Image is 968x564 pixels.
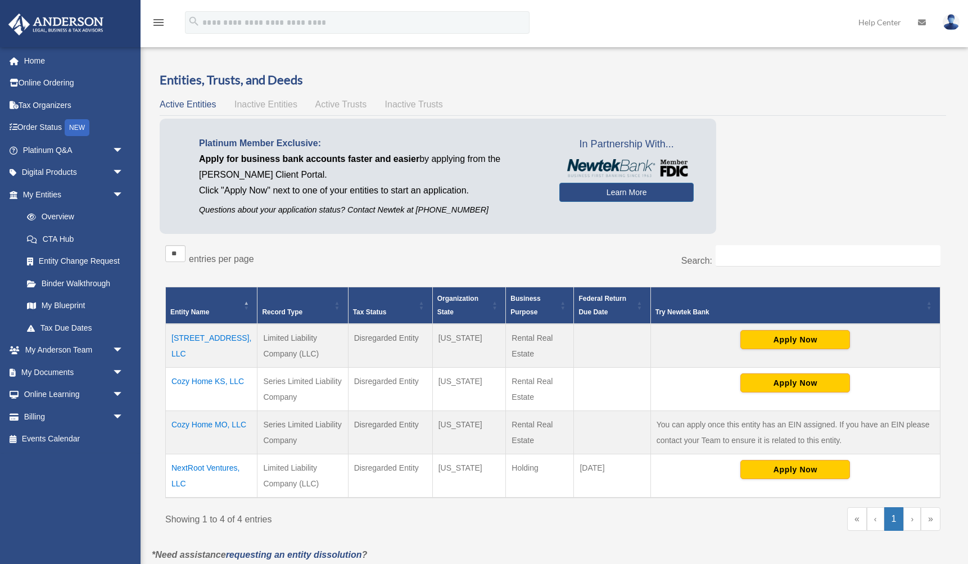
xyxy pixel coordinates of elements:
[16,317,135,339] a: Tax Due Dates
[112,361,135,384] span: arrow_drop_down
[160,100,216,109] span: Active Entities
[166,287,257,324] th: Entity Name: Activate to invert sorting
[650,410,940,454] td: You can apply once this entity has an EIN assigned. If you have an EIN please contact your Team t...
[559,136,694,154] span: In Partnership With...
[199,203,542,217] p: Questions about your application status? Contact Newtek at [PHONE_NUMBER]
[166,367,257,410] td: Cozy Home KS, LLC
[506,287,574,324] th: Business Purpose: Activate to sort
[16,295,135,317] a: My Blueprint
[565,159,688,177] img: NewtekBankLogoSM.png
[348,410,432,454] td: Disregarded Entity
[199,154,419,164] span: Apply for business bank accounts faster and easier
[199,183,542,198] p: Click "Apply Now" next to one of your entities to start an application.
[160,71,946,89] h3: Entities, Trusts, and Deeds
[234,100,297,109] span: Inactive Entities
[152,16,165,29] i: menu
[257,454,348,498] td: Limited Liability Company (LLC)
[8,405,141,428] a: Billingarrow_drop_down
[166,324,257,368] td: [STREET_ADDRESS], LLC
[574,287,650,324] th: Federal Return Due Date: Activate to sort
[353,308,387,316] span: Tax Status
[506,454,574,498] td: Holding
[432,454,506,498] td: [US_STATE]
[8,139,141,161] a: Platinum Q&Aarrow_drop_down
[166,410,257,454] td: Cozy Home MO, LLC
[8,116,141,139] a: Order StatusNEW
[257,367,348,410] td: Series Limited Liability Company
[847,507,867,531] a: First
[903,507,921,531] a: Next
[348,324,432,368] td: Disregarded Entity
[921,507,940,531] a: Last
[112,405,135,428] span: arrow_drop_down
[740,373,850,392] button: Apply Now
[8,361,141,383] a: My Documentsarrow_drop_down
[112,183,135,206] span: arrow_drop_down
[262,308,302,316] span: Record Type
[8,428,141,450] a: Events Calendar
[8,383,141,406] a: Online Learningarrow_drop_down
[16,206,129,228] a: Overview
[8,49,141,72] a: Home
[65,119,89,136] div: NEW
[257,324,348,368] td: Limited Liability Company (LLC)
[432,367,506,410] td: [US_STATE]
[432,324,506,368] td: [US_STATE]
[170,308,209,316] span: Entity Name
[189,254,254,264] label: entries per page
[257,410,348,454] td: Series Limited Liability Company
[8,339,141,362] a: My Anderson Teamarrow_drop_down
[506,324,574,368] td: Rental Real Estate
[16,228,135,250] a: CTA Hub
[8,94,141,116] a: Tax Organizers
[681,256,712,265] label: Search:
[112,139,135,162] span: arrow_drop_down
[348,454,432,498] td: Disregarded Entity
[199,151,542,183] p: by applying from the [PERSON_NAME] Client Portal.
[740,460,850,479] button: Apply Now
[385,100,443,109] span: Inactive Trusts
[867,507,884,531] a: Previous
[166,454,257,498] td: NextRoot Ventures, LLC
[437,295,478,316] span: Organization State
[740,330,850,349] button: Apply Now
[16,250,135,273] a: Entity Change Request
[152,20,165,29] a: menu
[199,136,542,151] p: Platinum Member Exclusive:
[510,295,540,316] span: Business Purpose
[348,367,432,410] td: Disregarded Entity
[432,287,506,324] th: Organization State: Activate to sort
[650,287,940,324] th: Try Newtek Bank : Activate to sort
[16,272,135,295] a: Binder Walkthrough
[884,507,904,531] a: 1
[257,287,348,324] th: Record Type: Activate to sort
[112,383,135,407] span: arrow_drop_down
[559,183,694,202] a: Learn More
[578,295,626,316] span: Federal Return Due Date
[226,550,362,560] a: requesting an entity dissolution
[8,183,135,206] a: My Entitiesarrow_drop_down
[506,410,574,454] td: Rental Real Estate
[188,15,200,28] i: search
[112,161,135,184] span: arrow_drop_down
[348,287,432,324] th: Tax Status: Activate to sort
[8,72,141,94] a: Online Ordering
[8,161,141,184] a: Digital Productsarrow_drop_down
[506,367,574,410] td: Rental Real Estate
[152,550,367,560] em: *Need assistance ?
[655,305,923,319] div: Try Newtek Bank
[315,100,367,109] span: Active Trusts
[943,14,960,30] img: User Pic
[112,339,135,362] span: arrow_drop_down
[165,507,545,527] div: Showing 1 to 4 of 4 entries
[574,454,650,498] td: [DATE]
[432,410,506,454] td: [US_STATE]
[5,13,107,35] img: Anderson Advisors Platinum Portal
